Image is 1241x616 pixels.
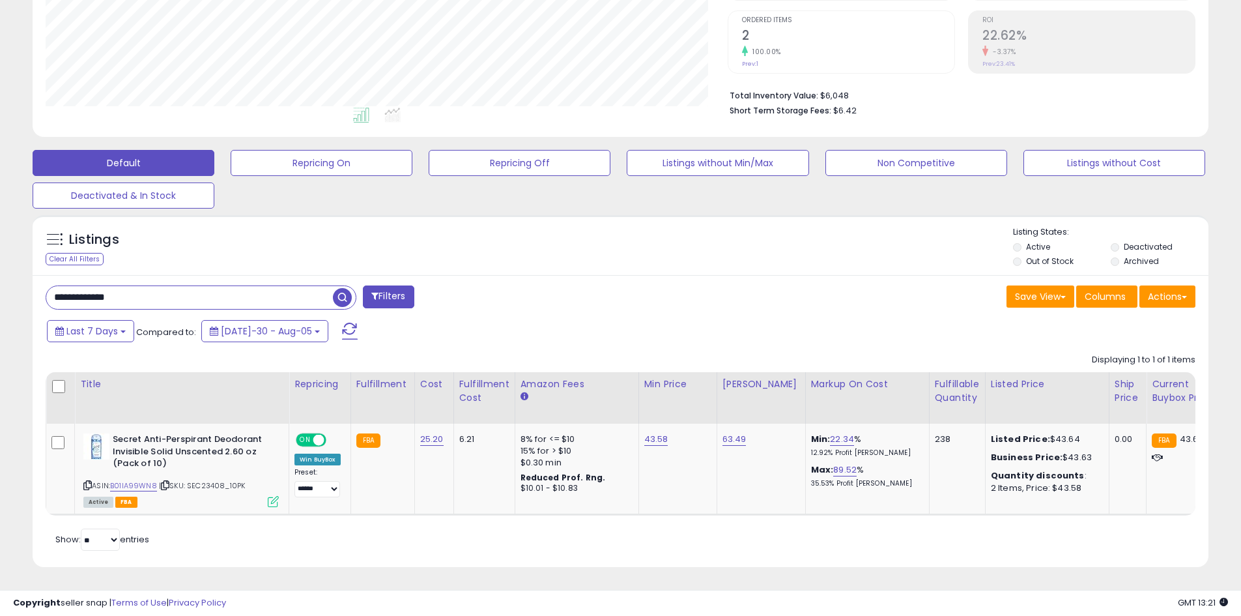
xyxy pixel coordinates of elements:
small: Amazon Fees. [521,391,528,403]
div: Fulfillment Cost [459,377,509,405]
div: Min Price [644,377,711,391]
button: Actions [1139,286,1195,308]
div: ASIN: [83,433,279,506]
label: Deactivated [1124,241,1173,252]
div: [PERSON_NAME] [722,377,800,391]
p: 12.92% Profit [PERSON_NAME] [811,448,919,458]
b: Short Term Storage Fees: [730,105,831,116]
div: $0.30 min [521,457,629,469]
div: Current Buybox Price [1152,377,1219,405]
div: 8% for <= $10 [521,433,629,445]
button: Deactivated & In Stock [33,183,214,209]
span: FBA [115,497,137,508]
small: FBA [356,433,380,448]
b: Secret Anti-Perspirant Deodorant Invisible Solid Unscented 2.60 oz (Pack of 10) [113,433,271,473]
div: $10.01 - $10.83 [521,483,629,494]
img: 41ANmj37JaL._SL40_.jpg [83,433,109,460]
a: B01IA99WN8 [110,480,157,491]
div: Win BuyBox [294,454,341,465]
span: | SKU: SEC23408_10PK [159,480,245,491]
div: Preset: [294,468,341,497]
div: 15% for > $10 [521,445,629,457]
b: Business Price: [991,451,1063,463]
label: Out of Stock [1026,256,1074,267]
button: Default [33,150,214,176]
span: Columns [1085,290,1126,303]
label: Active [1026,241,1050,252]
button: Columns [1076,286,1137,308]
div: Title [80,377,283,391]
div: Repricing [294,377,345,391]
span: ON [297,435,313,446]
p: Listing States: [1013,226,1208,239]
div: % [811,433,919,458]
b: Listed Price: [991,433,1050,445]
a: 25.20 [420,433,444,446]
div: Displaying 1 to 1 of 1 items [1092,354,1195,366]
span: 43.64 [1180,433,1205,445]
b: Total Inventory Value: [730,90,818,101]
button: Repricing On [231,150,412,176]
span: Compared to: [136,326,196,338]
div: Fulfillable Quantity [935,377,980,405]
button: [DATE]-30 - Aug-05 [201,320,328,342]
button: Non Competitive [825,150,1007,176]
span: Last 7 Days [66,325,118,338]
button: Filters [363,286,414,308]
small: Prev: 1 [742,60,758,68]
span: [DATE]-30 - Aug-05 [221,325,312,338]
div: % [811,464,919,488]
small: -3.37% [988,47,1016,57]
span: ROI [982,17,1195,24]
div: Amazon Fees [521,377,633,391]
div: Fulfillment [356,377,409,391]
button: Repricing Off [429,150,610,176]
li: $6,048 [730,87,1186,102]
h2: 2 [742,28,954,46]
small: Prev: 23.41% [982,60,1015,68]
span: OFF [324,435,345,446]
a: 63.49 [722,433,747,446]
div: 6.21 [459,433,505,445]
div: 238 [935,433,975,445]
label: Archived [1124,256,1159,267]
h2: 22.62% [982,28,1195,46]
button: Listings without Cost [1023,150,1205,176]
span: Show: entries [55,533,149,546]
small: 100.00% [748,47,781,57]
div: Clear All Filters [46,253,104,265]
div: Ship Price [1115,377,1141,405]
h5: Listings [69,231,119,249]
button: Save View [1006,286,1074,308]
div: Cost [420,377,448,391]
b: Quantity discounts [991,469,1085,482]
span: $6.42 [833,104,857,117]
div: Markup on Cost [811,377,924,391]
div: Listed Price [991,377,1104,391]
a: Terms of Use [111,596,167,609]
div: $43.64 [991,433,1099,445]
button: Listings without Min/Max [627,150,808,176]
span: All listings currently available for purchase on Amazon [83,497,113,508]
div: seller snap | | [13,597,226,609]
a: 89.52 [833,463,857,477]
p: 35.53% Profit [PERSON_NAME] [811,479,919,488]
b: Max: [811,463,834,476]
a: 22.34 [830,433,854,446]
span: Ordered Items [742,17,954,24]
small: FBA [1152,433,1176,448]
th: The percentage added to the cost of goods (COGS) that forms the calculator for Min & Max prices. [805,372,929,424]
span: 2025-08-13 13:21 GMT [1178,596,1228,609]
a: Privacy Policy [169,596,226,609]
div: : [991,470,1099,482]
button: Last 7 Days [47,320,134,342]
strong: Copyright [13,596,61,609]
div: $43.63 [991,452,1099,463]
a: 43.58 [644,433,668,446]
b: Reduced Prof. Rng. [521,472,606,483]
div: 2 Items, Price: $43.58 [991,482,1099,494]
div: 0.00 [1115,433,1136,445]
b: Min: [811,433,831,445]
